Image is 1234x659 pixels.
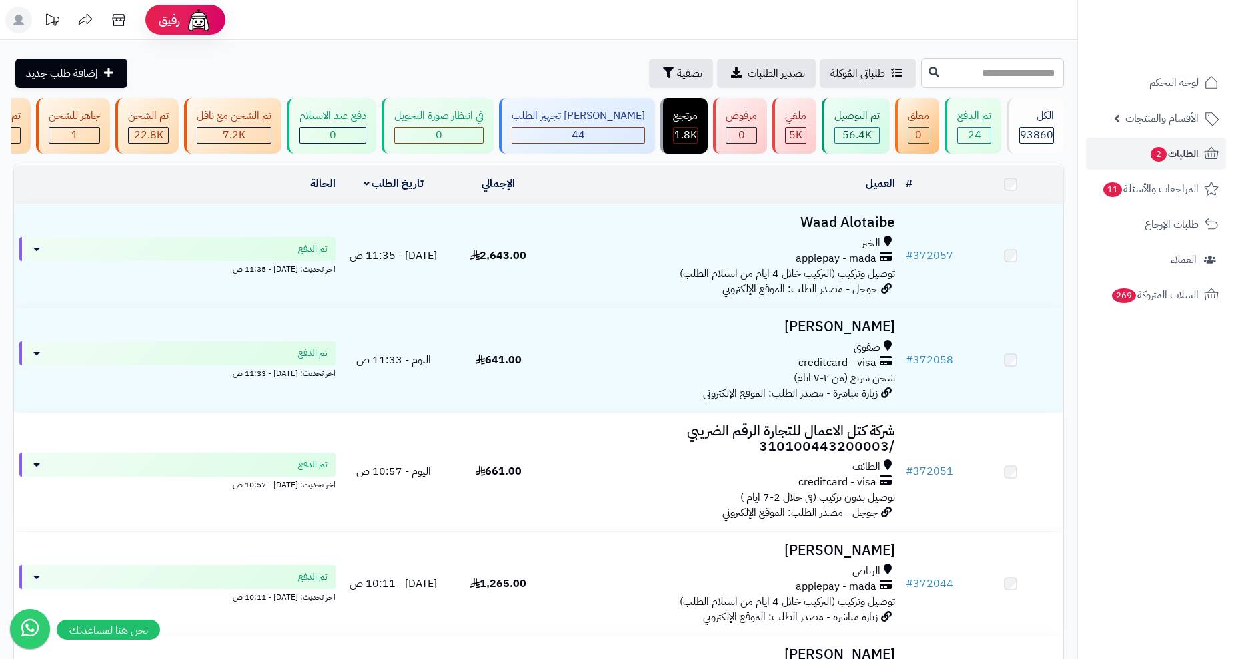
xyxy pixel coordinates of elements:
span: اليوم - 10:57 ص [356,463,431,479]
span: تم الدفع [298,458,328,471]
span: الطائف [852,459,880,475]
span: طلباتي المُوكلة [830,65,885,81]
span: رفيق [159,12,180,28]
span: 93860 [1020,127,1053,143]
span: creditcard - visa [798,355,876,371]
div: 0 [300,128,366,143]
span: الخبر [862,236,880,251]
span: # [906,352,913,368]
span: شحن سريع (من ٢-٧ ايام) [794,370,895,386]
div: 56408 [835,128,879,143]
span: المراجعات والأسئلة [1102,180,1199,198]
a: طلباتي المُوكلة [820,59,916,88]
span: 22.8K [134,127,163,143]
span: 44 [572,127,585,143]
span: 11 [1103,182,1122,197]
a: #372058 [906,352,953,368]
a: تحديثات المنصة [35,7,69,37]
span: توصيل وتركيب (التركيب خلال 4 ايام من استلام الطلب) [680,594,895,610]
div: دفع عند الاستلام [299,108,366,124]
div: تم الشحن [128,108,169,124]
span: توصيل بدون تركيب (في خلال 2-7 ايام ) [740,489,895,505]
span: 641.00 [476,352,522,368]
span: applepay - mada [796,579,876,594]
button: تصفية [649,59,713,88]
a: تاريخ الطلب [364,176,424,192]
span: 269 [1112,288,1136,303]
a: تم الشحن مع ناقل 7.2K [181,98,284,154]
a: المراجعات والأسئلة11 [1086,173,1226,205]
span: الأقسام والمنتجات [1125,109,1199,128]
div: تم التوصيل [834,108,880,124]
div: مرتجع [673,108,698,124]
span: creditcard - visa [798,475,876,490]
span: 7.2K [223,127,245,143]
span: جوجل - مصدر الطلب: الموقع الإلكتروني [722,505,878,521]
span: applepay - mada [796,251,876,266]
span: 2,643.00 [470,248,526,264]
div: اخر تحديث: [DATE] - 10:11 ص [19,589,336,603]
span: 661.00 [476,463,522,479]
a: العميل [866,176,895,192]
a: الإجمالي [482,176,515,192]
div: 0 [908,128,929,143]
span: # [906,576,913,592]
a: تم الدفع 24 [942,98,1004,154]
a: الطلبات2 [1086,138,1226,170]
a: العملاء [1086,244,1226,276]
span: اليوم - 11:33 ص [356,352,431,368]
a: #372044 [906,576,953,592]
div: 1 [49,128,99,143]
a: #372051 [906,463,953,479]
span: # [906,248,913,264]
span: 1,265.00 [470,576,526,592]
div: في انتظار صورة التحويل [394,108,484,124]
a: مرتجع 1.8K [658,98,710,154]
span: تم الدفع [298,242,328,256]
div: 0 [726,128,756,143]
a: الكل93860 [1004,98,1067,154]
h3: [PERSON_NAME] [556,319,895,335]
h3: شركة كتل الاعمال للتجارة الرقم الضريبي /310100443200003 [556,423,895,454]
div: 1799 [674,128,697,143]
a: # [906,176,912,192]
div: تم الدفع [957,108,991,124]
span: 0 [915,127,922,143]
span: تم الدفع [298,570,328,584]
span: 24 [968,127,981,143]
a: تصدير الطلبات [717,59,816,88]
span: 0 [436,127,442,143]
a: دفع عند الاستلام 0 [284,98,379,154]
a: في انتظار صورة التحويل 0 [379,98,496,154]
a: تم الشحن 22.8K [113,98,181,154]
div: معلق [908,108,929,124]
div: تم الشحن مع ناقل [197,108,271,124]
span: السلات المتروكة [1111,286,1199,304]
img: ai-face.png [185,7,212,33]
a: لوحة التحكم [1086,67,1226,99]
a: الحالة [310,176,336,192]
div: 24 [958,128,991,143]
span: 1 [71,127,78,143]
span: طلبات الإرجاع [1145,215,1199,234]
span: العملاء [1171,250,1197,269]
a: معلق 0 [892,98,942,154]
div: 7223 [197,128,271,143]
div: الكل [1019,108,1054,124]
div: اخر تحديث: [DATE] - 11:35 ص [19,261,336,275]
span: جوجل - مصدر الطلب: الموقع الإلكتروني [722,281,878,297]
span: لوحة التحكم [1149,73,1199,92]
span: 5K [789,127,802,143]
span: 0 [330,127,336,143]
h3: [PERSON_NAME] [556,543,895,558]
div: ملغي [785,108,806,124]
a: ملغي 5K [770,98,819,154]
span: 2 [1151,147,1167,162]
span: زيارة مباشرة - مصدر الطلب: الموقع الإلكتروني [703,609,878,625]
span: الرياض [852,564,880,579]
span: 56.4K [842,127,872,143]
span: تصدير الطلبات [748,65,805,81]
span: [DATE] - 11:35 ص [350,248,437,264]
span: صفوى [854,340,880,355]
a: مرفوض 0 [710,98,770,154]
